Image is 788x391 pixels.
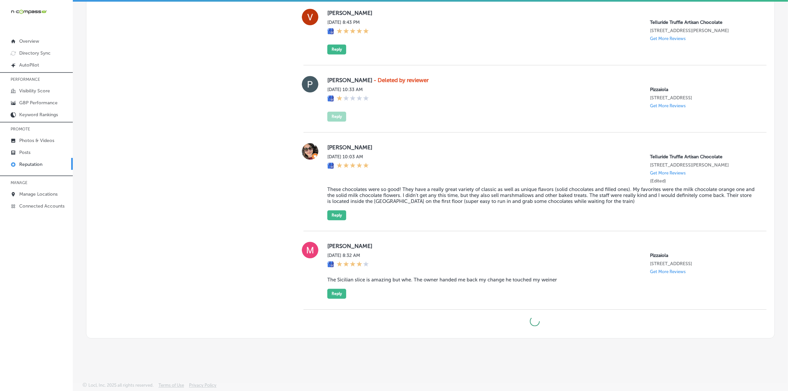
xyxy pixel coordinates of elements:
[327,10,756,16] label: [PERSON_NAME]
[650,103,686,108] p: Get More Reviews
[650,261,756,267] p: 3191 Long Beach Rd
[327,87,369,92] label: [DATE] 10:33 AM
[19,100,58,106] p: GBP Performance
[337,28,369,35] div: 5 Stars
[650,87,756,92] p: Pizzaiola
[19,191,58,197] p: Manage Locations
[19,150,30,155] p: Posts
[327,243,756,249] label: [PERSON_NAME]
[19,203,65,209] p: Connected Accounts
[19,88,50,94] p: Visibility Score
[19,62,39,68] p: AutoPilot
[189,383,216,391] a: Privacy Policy
[337,162,369,170] div: 5 Stars
[327,289,346,299] button: Reply
[327,44,346,54] button: Reply
[650,171,686,175] p: Get More Reviews
[327,277,756,283] blockquote: The Sicilian slice is amazing but whe. The owner handed me back my change he touched my weiner
[19,50,51,56] p: Directory Sync
[650,269,686,274] p: Get More Reviews
[650,154,756,160] p: Telluride Truffle Artisan Chocolate
[327,154,369,160] label: [DATE] 10:03 AM
[327,77,756,83] label: [PERSON_NAME]
[327,186,756,204] blockquote: These chocolates were so good! They have a really great variety of classic as well as unique flav...
[327,20,369,25] label: [DATE] 8:43 PM
[337,95,369,102] div: 1 Star
[650,253,756,258] p: Pizzaiola
[88,383,154,388] p: Locl, Inc. 2025 all rights reserved.
[650,20,756,25] p: Telluride Truffle Artisan Chocolate
[650,28,756,33] p: 1701 Wynkoop Street Union Station
[159,383,184,391] a: Terms of Use
[19,112,58,118] p: Keyword Rankings
[337,261,369,268] div: 4 Stars
[11,9,47,15] img: 660ab0bf-5cc7-4cb8-ba1c-48b5ae0f18e60NCTV_CLogo_TV_Black_-500x88.png
[19,162,42,167] p: Reputation
[327,210,346,220] button: Reply
[650,95,756,101] p: 3191 Long Beach Rd
[650,36,686,41] p: Get More Reviews
[374,77,429,83] strong: - Deleted by reviewer
[650,178,666,184] label: (Edited)
[650,162,756,168] p: 1701 Wynkoop Street Union Station
[19,38,39,44] p: Overview
[327,112,346,122] button: Reply
[327,253,369,258] label: [DATE] 8:32 AM
[327,144,756,151] label: [PERSON_NAME]
[19,138,54,143] p: Photos & Videos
